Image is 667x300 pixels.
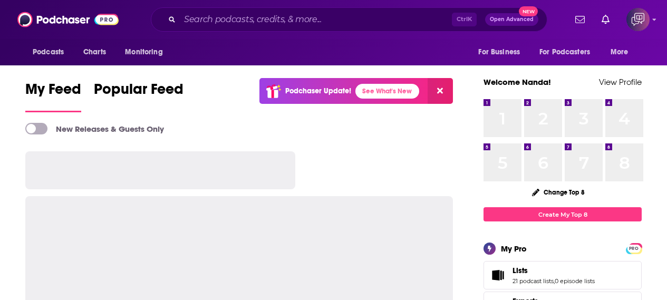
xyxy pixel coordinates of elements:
span: For Business [478,45,520,60]
a: 21 podcast lists [513,277,554,285]
p: Podchaser Update! [285,86,351,95]
span: Lists [513,266,528,275]
img: User Profile [626,8,650,31]
div: My Pro [501,244,527,254]
span: Monitoring [125,45,162,60]
span: Lists [484,261,642,289]
a: Create My Top 8 [484,207,642,221]
button: open menu [533,42,605,62]
span: For Podcasters [539,45,590,60]
span: Podcasts [33,45,64,60]
button: Change Top 8 [526,186,591,199]
a: Show notifications dropdown [571,11,589,28]
a: View Profile [599,77,642,87]
button: Open AdvancedNew [485,13,538,26]
a: Welcome Nanda! [484,77,551,87]
img: Podchaser - Follow, Share and Rate Podcasts [17,9,119,30]
button: open menu [603,42,642,62]
span: Popular Feed [94,80,183,104]
a: Popular Feed [94,80,183,112]
button: Show profile menu [626,8,650,31]
a: Show notifications dropdown [597,11,614,28]
span: Ctrl K [452,13,477,26]
a: PRO [627,244,640,252]
a: Lists [487,268,508,283]
span: New [519,6,538,16]
a: New Releases & Guests Only [25,123,164,134]
span: My Feed [25,80,81,104]
div: Search podcasts, credits, & more... [151,7,547,32]
button: open menu [25,42,78,62]
span: , [554,277,555,285]
a: Charts [76,42,112,62]
span: Open Advanced [490,17,534,22]
a: 0 episode lists [555,277,595,285]
span: More [611,45,629,60]
a: See What's New [355,84,419,99]
span: Logged in as corioliscompany [626,8,650,31]
span: Charts [83,45,106,60]
button: open menu [118,42,176,62]
a: Lists [513,266,595,275]
input: Search podcasts, credits, & more... [180,11,452,28]
a: My Feed [25,80,81,112]
span: PRO [627,245,640,253]
button: open menu [471,42,533,62]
